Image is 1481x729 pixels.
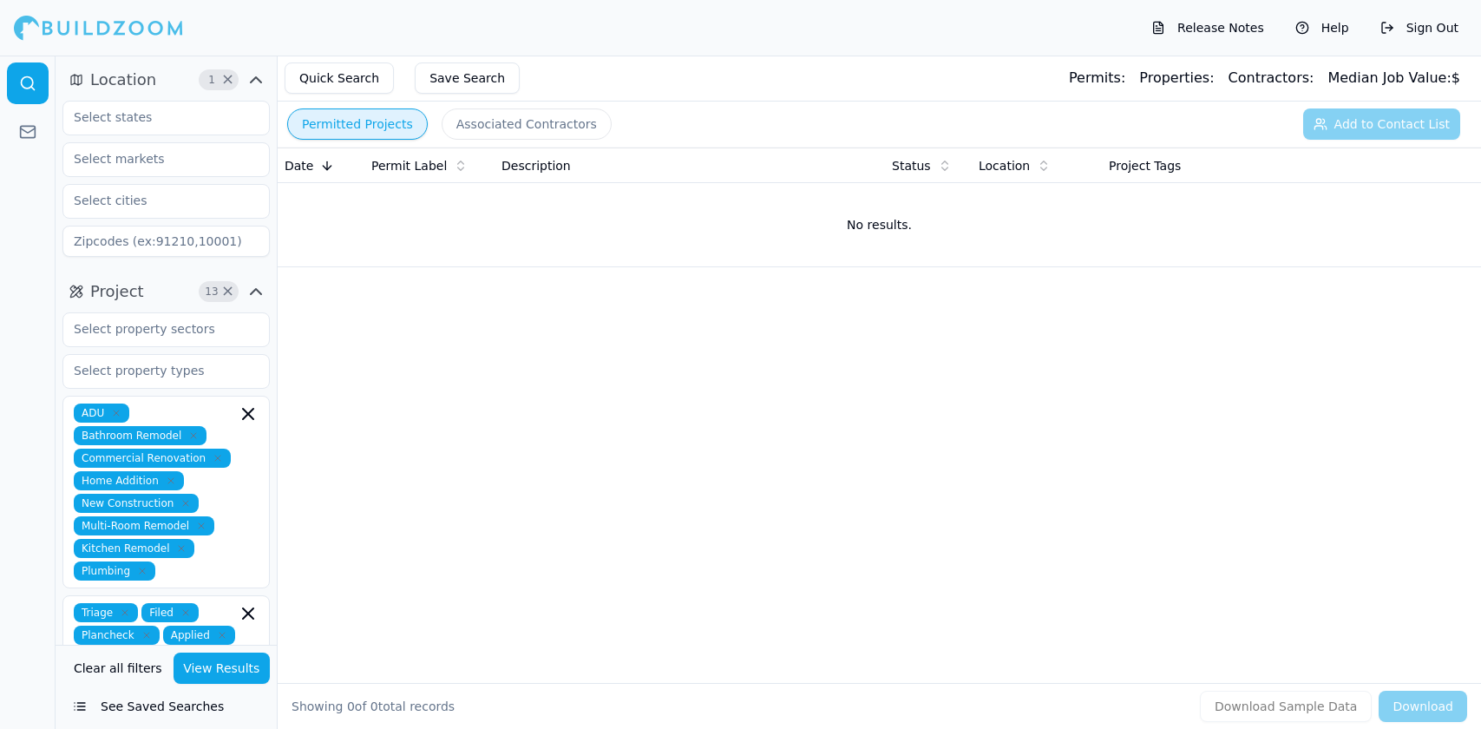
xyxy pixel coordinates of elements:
span: Properties: [1139,69,1214,86]
span: Permits: [1069,69,1125,86]
input: Select markets [63,143,247,174]
input: Select states [63,102,247,133]
div: Showing of total records [292,698,455,715]
button: Permitted Projects [287,108,428,140]
input: Select property sectors [63,313,247,345]
span: Applied [163,626,235,645]
span: Plumbing [74,562,155,581]
span: Project Tags [1109,157,1181,174]
td: No results. [278,183,1481,266]
button: Save Search [415,62,520,94]
span: Triage [74,603,138,622]
span: Clear Project filters [221,287,234,296]
span: Status [892,157,931,174]
span: Filed [141,603,199,622]
button: Location1Clear Location filters [62,66,270,94]
span: Commercial Renovation [74,449,231,468]
span: Project [90,279,144,304]
button: Project13Clear Project filters [62,278,270,305]
span: 0 [370,699,378,713]
span: Bathroom Remodel [74,426,206,445]
span: Permit Label [371,157,447,174]
button: Quick Search [285,62,394,94]
span: Description [501,157,571,174]
span: New Construction [74,494,199,513]
span: Plancheck [74,626,160,645]
input: Select cities [63,185,247,216]
span: Kitchen Remodel [74,539,194,558]
button: Sign Out [1372,14,1467,42]
span: 0 [347,699,355,713]
span: Contractors: [1229,69,1314,86]
button: Release Notes [1143,14,1273,42]
span: Location [90,68,156,92]
span: 13 [203,283,220,300]
button: Help [1287,14,1358,42]
button: Clear all filters [69,653,167,684]
button: View Results [174,653,271,684]
span: Clear Location filters [221,76,234,84]
span: 1 [203,71,220,89]
div: $ [1327,68,1460,89]
span: Home Addition [74,471,184,490]
span: ADU [74,404,129,423]
button: See Saved Searches [62,691,270,722]
span: Median Job Value: [1327,69,1451,86]
input: Select property types [63,355,247,386]
button: Associated Contractors [442,108,612,140]
span: Date [285,157,313,174]
span: Location [979,157,1030,174]
span: Multi-Room Remodel [74,516,214,535]
input: Zipcodes (ex:91210,10001) [62,226,270,257]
